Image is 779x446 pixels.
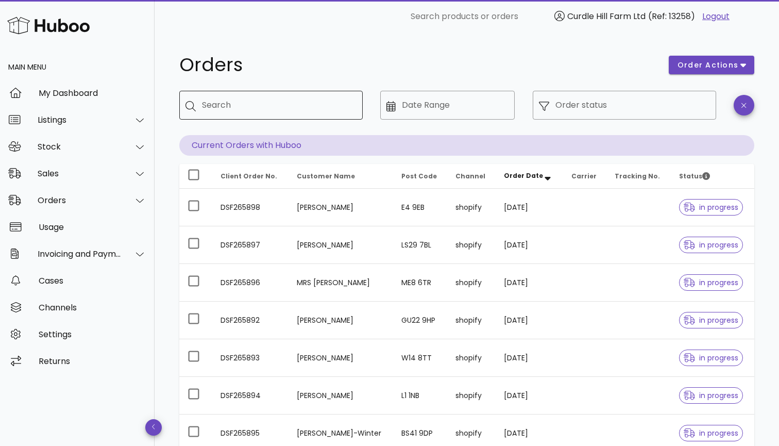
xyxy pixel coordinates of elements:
td: E4 9EB [393,189,447,226]
span: (Ref: 13258) [648,10,695,22]
div: Invoicing and Payments [38,249,122,259]
td: LS29 7BL [393,226,447,264]
span: in progress [684,430,738,437]
td: DSF265898 [212,189,289,226]
div: Listings [38,115,122,125]
th: Channel [447,164,496,189]
a: Logout [702,10,730,23]
td: shopify [447,339,496,377]
td: W14 8TT [393,339,447,377]
span: Status [679,172,710,180]
td: [DATE] [496,189,563,226]
th: Customer Name [289,164,394,189]
td: [PERSON_NAME] [289,226,394,264]
td: GU22 9HP [393,302,447,339]
span: in progress [684,279,738,286]
span: Customer Name [297,172,355,180]
div: My Dashboard [39,88,146,98]
td: DSF265893 [212,339,289,377]
span: in progress [684,241,738,249]
span: in progress [684,392,738,399]
span: in progress [684,204,738,211]
div: Settings [39,329,146,339]
td: DSF265896 [212,264,289,302]
td: DSF265894 [212,377,289,415]
div: Returns [39,356,146,366]
h1: Orders [179,56,656,74]
div: Usage [39,222,146,232]
td: shopify [447,302,496,339]
span: in progress [684,317,738,324]
span: Post Code [401,172,437,180]
th: Tracking No. [606,164,671,189]
td: [DATE] [496,339,563,377]
td: [PERSON_NAME] [289,189,394,226]
th: Client Order No. [212,164,289,189]
div: Stock [38,142,122,152]
th: Post Code [393,164,447,189]
th: Status [671,164,754,189]
td: [PERSON_NAME] [289,339,394,377]
td: DSF265897 [212,226,289,264]
span: Client Order No. [221,172,277,180]
td: ME8 6TR [393,264,447,302]
button: order actions [669,56,754,74]
td: shopify [447,226,496,264]
th: Carrier [563,164,606,189]
div: Channels [39,303,146,312]
td: [DATE] [496,226,563,264]
span: Curdle Hill Farm Ltd [567,10,646,22]
td: shopify [447,189,496,226]
td: [DATE] [496,377,563,415]
div: Orders [38,195,122,205]
span: Channel [455,172,485,180]
td: [PERSON_NAME] [289,377,394,415]
td: DSF265892 [212,302,289,339]
div: Sales [38,169,122,178]
th: Order Date: Sorted descending. Activate to remove sorting. [496,164,563,189]
span: Carrier [571,172,597,180]
td: L1 1NB [393,377,447,415]
td: shopify [447,377,496,415]
td: shopify [447,264,496,302]
span: order actions [677,60,739,71]
p: Current Orders with Huboo [179,135,754,156]
td: [PERSON_NAME] [289,302,394,339]
span: Tracking No. [615,172,660,180]
td: MRS [PERSON_NAME] [289,264,394,302]
div: Cases [39,276,146,286]
td: [DATE] [496,302,563,339]
span: Order Date [504,171,543,180]
img: Huboo Logo [7,14,90,37]
td: [DATE] [496,264,563,302]
span: in progress [684,354,738,361]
